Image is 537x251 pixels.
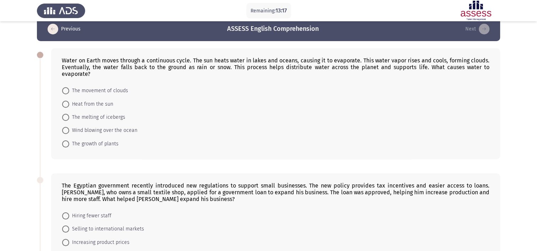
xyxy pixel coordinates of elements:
span: Selling to international markets [69,225,144,233]
img: Assess Talent Management logo [37,1,85,21]
span: The growth of plants [69,140,119,148]
span: The movement of clouds [69,87,128,95]
span: The melting of icebergs [69,113,125,122]
span: Hiring fewer staff [69,212,111,220]
div: The Egyptian government recently introduced new regulations to support small businesses. The new ... [62,182,489,202]
span: Wind blowing over the ocean [69,126,137,135]
h3: ASSESS English Comprehension [227,24,319,33]
img: Assessment logo of ASSESS English Language Assessment (3 Module) (Ba - IB) [452,1,500,21]
button: load next page [463,23,492,35]
span: Increasing product prices [69,238,130,247]
div: Water on Earth moves through a continuous cycle. The sun heats water in lakes and oceans, causing... [62,57,489,77]
button: load previous page [45,23,83,35]
span: 13:17 [275,7,287,14]
p: Remaining: [251,6,287,15]
span: Heat from the sun [69,100,113,108]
